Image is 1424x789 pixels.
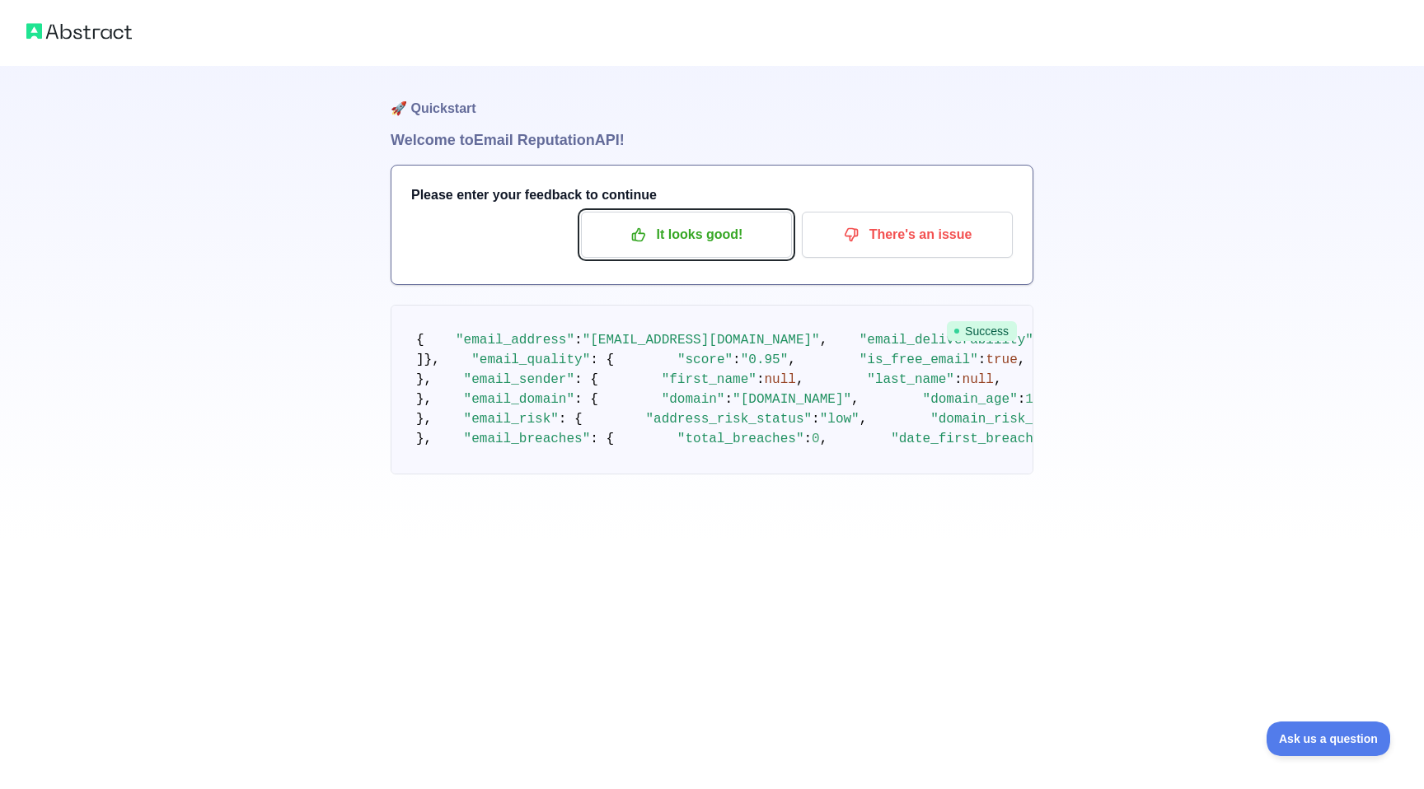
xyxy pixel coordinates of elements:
[978,352,986,367] span: :
[456,333,574,348] span: "email_address"
[391,128,1033,152] h1: Welcome to Email Reputation API!
[724,392,733,407] span: :
[662,392,725,407] span: "domain"
[645,412,812,427] span: "address_risk_status"
[994,372,1002,387] span: ,
[583,333,820,348] span: "[EMAIL_ADDRESS][DOMAIN_NAME]"
[391,66,1033,128] h1: 🚀 Quickstart
[891,432,1057,446] span: "date_first_breached"
[741,352,789,367] span: "0.95"
[574,372,598,387] span: : {
[411,185,1013,205] h3: Please enter your feedback to continue
[796,372,804,387] span: ,
[464,412,559,427] span: "email_risk"
[1025,392,1065,407] span: 10967
[1018,352,1026,367] span: ,
[986,352,1017,367] span: true
[820,333,828,348] span: ,
[464,432,591,446] span: "email_breaches"
[574,392,598,407] span: : {
[574,333,583,348] span: :
[851,392,860,407] span: ,
[464,372,574,387] span: "email_sender"
[812,432,820,446] span: 0
[662,372,756,387] span: "first_name"
[416,333,424,348] span: {
[923,392,1018,407] span: "domain_age"
[471,352,590,367] span: "email_quality"
[947,321,1017,341] span: Success
[812,412,820,427] span: :
[788,352,796,367] span: ,
[756,372,765,387] span: :
[860,333,1033,348] span: "email_deliverability"
[26,20,132,43] img: Abstract logo
[677,352,733,367] span: "score"
[954,372,963,387] span: :
[581,212,792,258] button: It looks good!
[860,412,868,427] span: ,
[590,432,614,446] span: : {
[1267,721,1391,756] iframe: Toggle Customer Support
[820,432,828,446] span: ,
[590,352,614,367] span: : {
[733,392,851,407] span: "[DOMAIN_NAME]"
[930,412,1089,427] span: "domain_risk_status"
[677,432,804,446] span: "total_breaches"
[593,221,780,249] p: It looks good!
[802,212,1013,258] button: There's an issue
[559,412,583,427] span: : {
[1018,392,1026,407] span: :
[820,412,860,427] span: "low"
[963,372,994,387] span: null
[464,392,574,407] span: "email_domain"
[860,352,978,367] span: "is_free_email"
[803,432,812,446] span: :
[867,372,954,387] span: "last_name"
[733,352,741,367] span: :
[764,372,795,387] span: null
[814,221,1000,249] p: There's an issue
